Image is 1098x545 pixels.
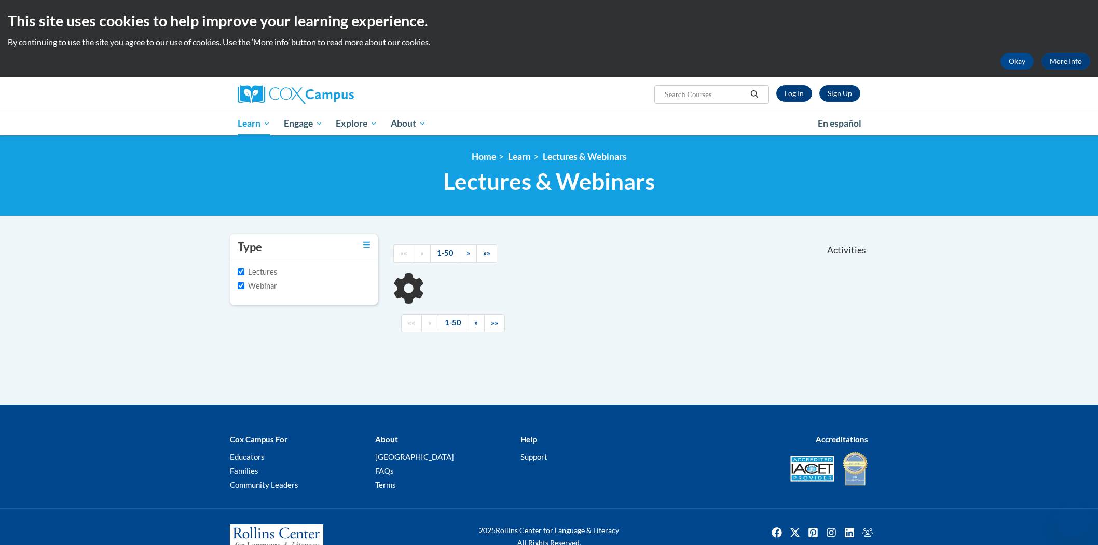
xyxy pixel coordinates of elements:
a: Cox Campus [238,85,435,104]
h2: This site uses cookies to help improve your learning experience. [8,10,1090,31]
span: » [466,249,470,257]
p: By continuing to use the site you agree to our use of cookies. Use the ‘More info’ button to read... [8,36,1090,48]
span: Engage [284,117,323,130]
a: Toggle collapse [363,239,370,251]
span: «« [408,318,415,327]
button: Search [747,88,762,101]
label: Webinar [238,280,277,292]
a: Lectures & Webinars [543,151,627,162]
span: Explore [336,117,377,130]
a: 1-50 [438,314,468,332]
span: « [428,318,432,327]
img: Instagram icon [823,524,840,541]
b: Cox Campus For [230,434,287,444]
img: IDA® Accredited [842,451,868,487]
iframe: Button to launch messaging window [1056,503,1090,537]
a: Register [819,85,860,102]
a: Engage [277,112,330,135]
img: Twitter icon [787,524,803,541]
a: End [484,314,505,332]
img: Accredited IACET® Provider [790,456,834,482]
a: Learn [508,151,531,162]
a: Community Leaders [230,480,298,489]
b: Help [520,434,537,444]
a: Previous [414,244,431,263]
span: Activities [827,244,866,256]
span: »» [491,318,498,327]
span: En español [818,118,861,129]
span: «« [400,249,407,257]
img: LinkedIn icon [841,524,858,541]
a: Next [468,314,485,332]
a: Explore [329,112,384,135]
img: Cox Campus [238,85,354,104]
a: Families [230,466,258,475]
a: En español [811,113,868,134]
a: More Info [1041,53,1090,70]
a: Educators [230,452,265,461]
img: Facebook icon [768,524,785,541]
a: Support [520,452,547,461]
a: Terms [375,480,396,489]
b: About [375,434,398,444]
a: Previous [421,314,438,332]
span: About [391,117,426,130]
img: Pinterest icon [805,524,821,541]
span: Lectures & Webinars [443,168,655,195]
a: Pinterest [805,524,821,541]
a: Instagram [823,524,840,541]
a: Home [472,151,496,162]
a: FAQs [375,466,394,475]
span: »» [483,249,490,257]
a: [GEOGRAPHIC_DATA] [375,452,454,461]
a: Facebook [768,524,785,541]
span: « [420,249,424,257]
a: Begining [393,244,414,263]
a: Next [460,244,477,263]
span: » [474,318,478,327]
a: Log In [776,85,812,102]
div: Main menu [222,112,876,135]
span: 2025 [479,526,496,535]
a: Learn [231,112,277,135]
h3: Type [238,239,262,255]
a: Begining [401,314,422,332]
b: Accreditations [816,434,868,444]
a: Facebook Group [859,524,876,541]
span: Learn [238,117,270,130]
a: 1-50 [430,244,460,263]
label: Lectures [238,266,277,278]
a: About [384,112,433,135]
img: Facebook group icon [859,524,876,541]
a: Linkedin [841,524,858,541]
a: End [476,244,497,263]
a: Twitter [787,524,803,541]
button: Okay [1000,53,1034,70]
input: Search Courses [664,88,747,101]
